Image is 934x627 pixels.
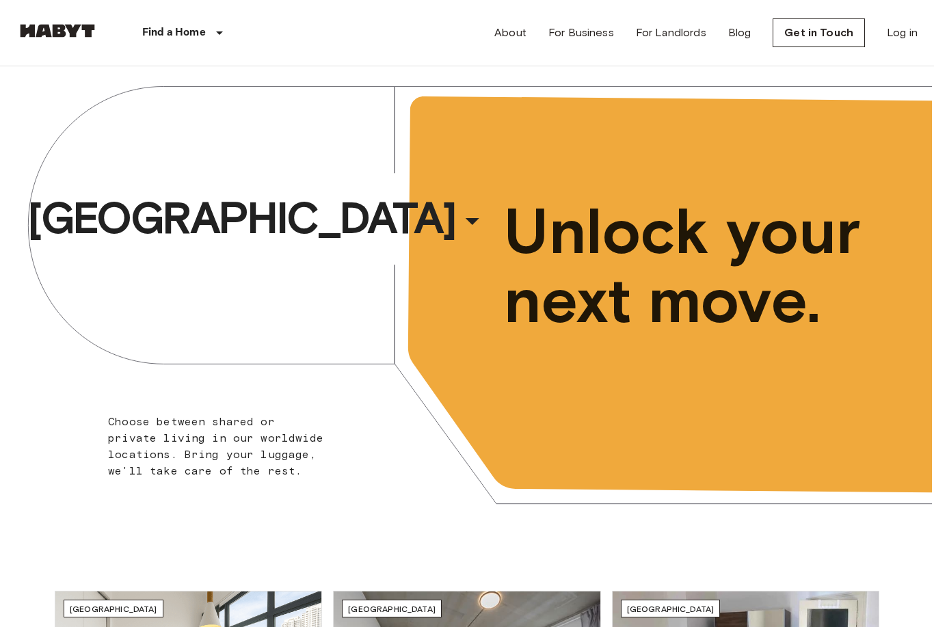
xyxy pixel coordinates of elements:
a: For Landlords [636,25,706,41]
span: Unlock your next move. [504,197,876,335]
span: [GEOGRAPHIC_DATA] [27,191,455,245]
span: [GEOGRAPHIC_DATA] [627,604,715,614]
span: [GEOGRAPHIC_DATA] [70,604,157,614]
a: Get in Touch [773,18,865,47]
span: Choose between shared or private living in our worldwide locations. Bring your luggage, we'll tak... [108,415,323,477]
a: Blog [728,25,751,41]
p: Find a Home [142,25,206,41]
span: [GEOGRAPHIC_DATA] [348,604,436,614]
button: [GEOGRAPHIC_DATA] [22,187,494,250]
a: For Business [548,25,614,41]
a: About [494,25,526,41]
img: Habyt [16,24,98,38]
a: Log in [887,25,918,41]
